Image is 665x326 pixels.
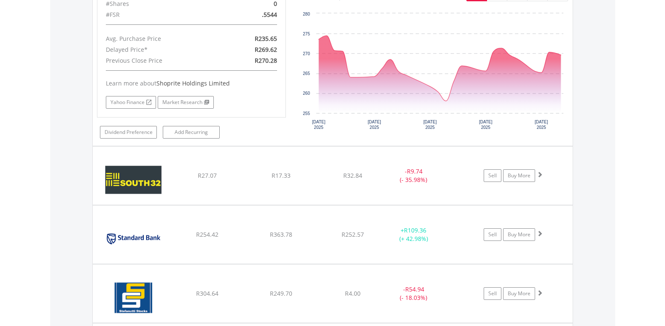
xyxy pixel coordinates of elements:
[196,289,218,297] span: R304.64
[222,9,283,20] div: .5544
[106,96,156,109] a: Yahoo Finance
[270,230,292,238] span: R363.78
[156,79,230,87] span: Shoprite Holdings Limited
[503,287,535,300] a: Buy More
[303,91,310,96] text: 260
[100,126,157,139] a: Dividend Preference
[255,35,277,43] span: R235.65
[303,71,310,76] text: 265
[405,285,424,293] span: R54.94
[303,12,310,16] text: 280
[97,216,170,262] img: EQU.ZA.SBK.png
[312,120,326,130] text: [DATE] 2025
[196,230,218,238] span: R254.42
[163,126,220,139] a: Add Recurring
[368,120,381,130] text: [DATE] 2025
[299,9,568,136] svg: Interactive chart
[303,51,310,56] text: 270
[382,285,446,302] div: - (- 18.03%)
[404,226,426,234] span: R109.36
[345,289,361,297] span: R4.00
[503,228,535,241] a: Buy More
[97,275,170,321] img: EQU.ZA.SSK.png
[303,32,310,36] text: 275
[299,9,568,136] div: Chart. Highcharts interactive chart.
[503,169,535,182] a: Buy More
[158,96,214,109] a: Market Research
[479,120,493,130] text: [DATE] 2025
[484,169,501,182] a: Sell
[423,120,437,130] text: [DATE] 2025
[97,157,170,203] img: EQU.ZA.S32.png
[484,228,501,241] a: Sell
[270,289,292,297] span: R249.70
[272,171,291,179] span: R17.33
[100,33,222,44] div: Avg. Purchase Price
[343,171,362,179] span: R32.84
[382,226,446,243] div: + (+ 42.98%)
[407,167,423,175] span: R9.74
[106,79,277,88] div: Learn more about
[100,55,222,66] div: Previous Close Price
[484,287,501,300] a: Sell
[342,230,364,238] span: R252.57
[100,9,222,20] div: #FSR
[535,120,548,130] text: [DATE] 2025
[382,167,446,184] div: - (- 35.98%)
[303,111,310,116] text: 255
[100,44,222,55] div: Delayed Price*
[255,56,277,64] span: R270.28
[198,171,217,179] span: R27.07
[255,45,277,53] span: R269.62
